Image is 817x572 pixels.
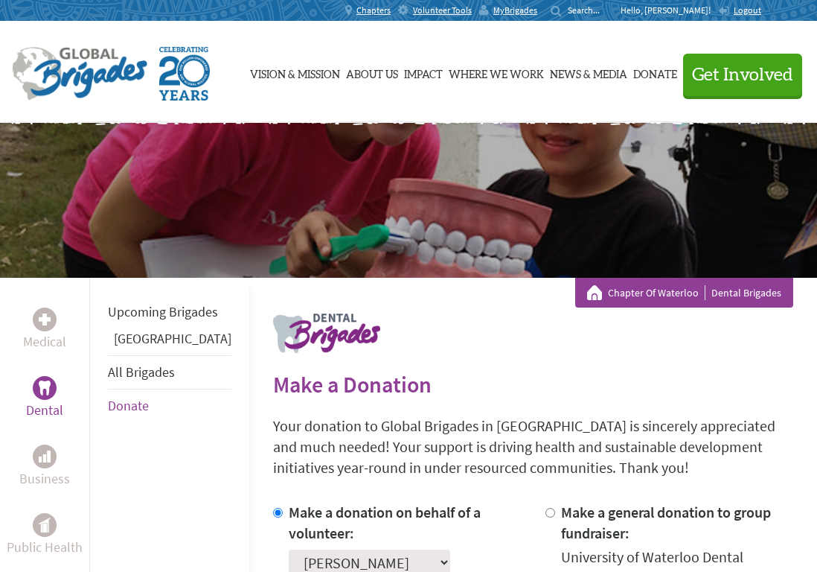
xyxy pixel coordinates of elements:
img: logo-dental.png [273,314,380,353]
label: Make a general donation to group fundraiser: [561,503,771,542]
div: Medical [33,308,57,331]
a: Logout [718,4,761,16]
a: MedicalMedical [23,308,66,352]
img: Public Health [39,518,51,533]
li: All Brigades [108,355,231,390]
a: BusinessBusiness [19,445,70,489]
img: Dental [39,381,51,395]
a: Donate [633,35,677,109]
button: Get Involved [683,54,802,96]
li: Upcoming Brigades [108,296,231,328]
a: All Brigades [108,363,175,381]
a: Public HealthPublic Health [7,513,83,558]
img: Business [39,451,51,463]
li: Donate [108,390,231,422]
span: Logout [734,4,761,16]
a: Vision & Mission [250,35,340,109]
span: Get Involved [692,66,793,84]
div: Public Health [33,513,57,537]
span: MyBrigades [493,4,537,16]
p: Hello, [PERSON_NAME]! [621,4,718,16]
p: Public Health [7,537,83,558]
img: Medical [39,314,51,325]
div: Dental Brigades [587,285,781,300]
p: Business [19,468,70,489]
a: [GEOGRAPHIC_DATA] [114,330,231,347]
input: Search... [568,4,610,16]
li: Greece [108,328,231,355]
p: Your donation to Global Brigades in [GEOGRAPHIC_DATA] is sincerely appreciated and much needed! Y... [273,416,793,478]
a: Where We Work [449,35,544,109]
div: Dental [33,376,57,400]
h2: Make a Donation [273,371,793,398]
a: Impact [404,35,443,109]
img: Global Brigades Logo [12,47,147,101]
a: About Us [346,35,398,109]
a: DentalDental [26,376,63,421]
a: Donate [108,397,149,414]
span: Volunteer Tools [413,4,472,16]
div: Business [33,445,57,468]
img: Global Brigades Celebrating 20 Years [159,47,210,101]
a: Chapter Of Waterloo [608,285,705,300]
span: Chapters [356,4,391,16]
label: Make a donation on behalf of a volunteer: [289,503,481,542]
a: News & Media [550,35,627,109]
a: Upcoming Brigades [108,303,218,320]
p: Medical [23,331,66,352]
p: Dental [26,400,63,421]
